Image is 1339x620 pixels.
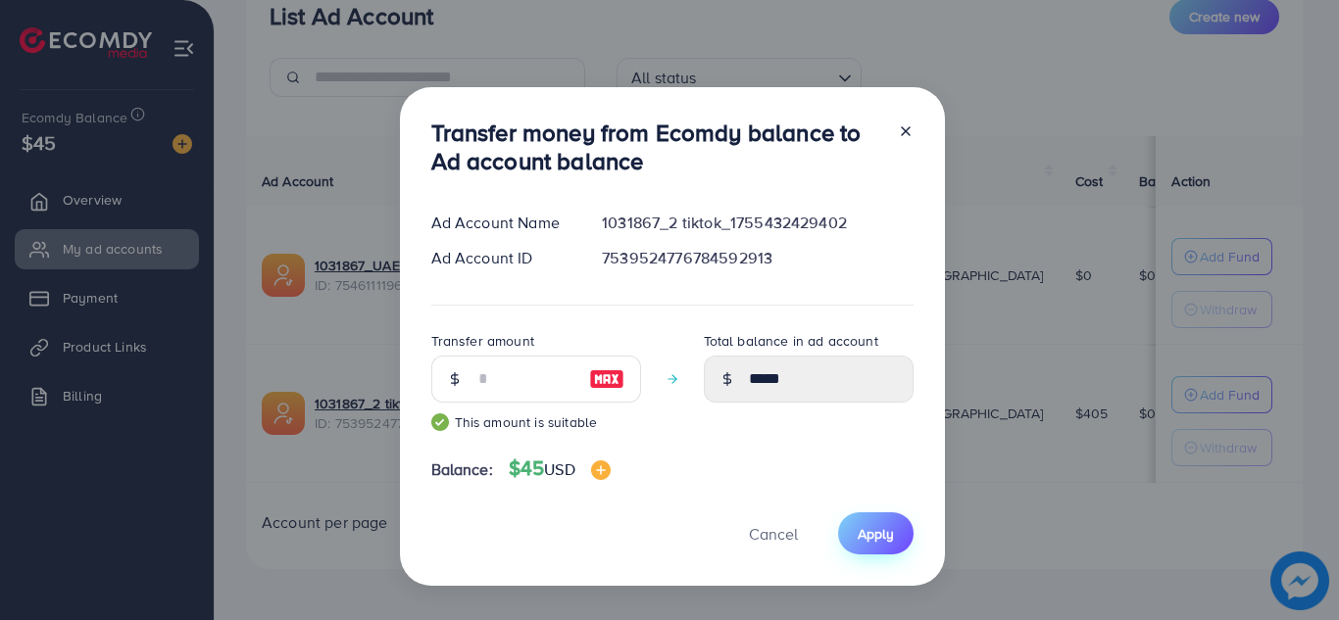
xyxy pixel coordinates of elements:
[724,512,822,554] button: Cancel
[586,212,928,234] div: 1031867_2 tiktok_1755432429402
[586,247,928,269] div: 7539524776784592913
[431,458,493,481] span: Balance:
[749,523,798,545] span: Cancel
[591,460,611,480] img: image
[704,331,878,351] label: Total balance in ad account
[838,512,914,554] button: Apply
[431,331,534,351] label: Transfer amount
[544,458,574,480] span: USD
[589,367,624,391] img: image
[858,524,894,544] span: Apply
[416,247,587,269] div: Ad Account ID
[416,212,587,234] div: Ad Account Name
[431,412,641,432] small: This amount is suitable
[431,119,882,175] h3: Transfer money from Ecomdy balance to Ad account balance
[431,413,449,431] img: guide
[509,456,611,481] h4: $45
